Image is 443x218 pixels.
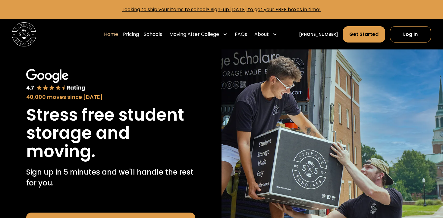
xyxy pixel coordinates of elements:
a: Schools [144,26,162,43]
a: Pricing [123,26,139,43]
div: About [252,26,280,43]
div: Moving After College [169,31,219,38]
a: Looking to ship your items to school? Sign-up [DATE] to get your FREE boxes in time! [122,6,321,13]
p: Sign up in 5 minutes and we'll handle the rest for you. [26,167,195,188]
a: Home [104,26,118,43]
div: About [254,31,269,38]
div: Moving After College [167,26,230,43]
img: Storage Scholars main logo [12,22,36,46]
h1: Stress free student storage and moving. [26,106,195,161]
a: Get Started [343,26,385,43]
div: 40,000 moves since [DATE] [26,93,195,101]
img: Google 4.7 star rating [26,69,86,92]
a: FAQs [235,26,247,43]
a: Log In [390,26,431,43]
a: [PHONE_NUMBER] [299,31,338,38]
